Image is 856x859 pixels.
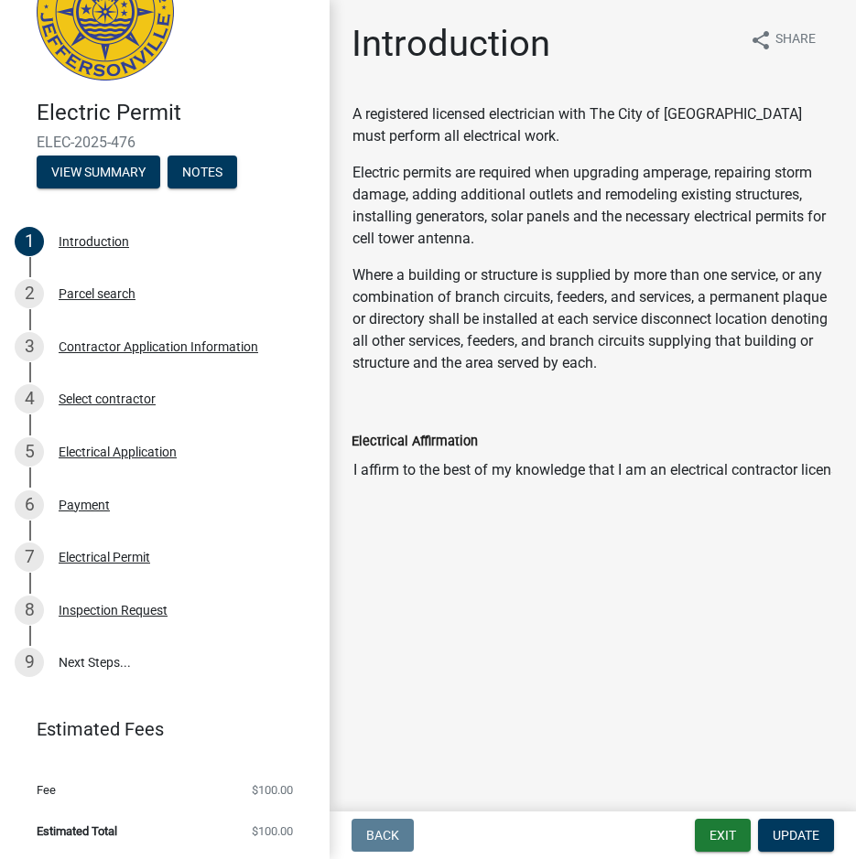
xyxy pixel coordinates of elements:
button: shareShare [735,22,830,58]
div: 5 [15,437,44,467]
wm-modal-confirm: Notes [168,166,237,180]
div: Electrical Permit [59,551,150,564]
span: Back [366,828,399,843]
button: Notes [168,156,237,188]
h4: Electric Permit [37,100,315,126]
span: Update [773,828,819,843]
span: Share [775,29,816,51]
label: Electrical Affirmation [352,435,478,448]
button: Back [352,819,414,852]
span: ELEC-2025-476 [37,134,293,151]
div: Inspection Request [59,604,168,617]
div: Parcel search [59,287,135,300]
h1: Introduction [352,22,550,66]
div: 2 [15,279,44,308]
div: 1 [15,227,44,256]
span: Estimated Total [37,825,117,837]
div: 4 [15,384,44,413]
div: 8 [15,596,44,625]
button: Exit [695,819,751,852]
button: Update [758,819,834,852]
button: View Summary [37,156,160,188]
div: Electrical Application [59,446,177,458]
div: 6 [15,490,44,520]
i: share [750,29,772,51]
div: Payment [59,499,110,511]
div: 7 [15,542,44,572]
span: Fee [37,784,56,796]
wm-modal-confirm: Summary [37,166,160,180]
p: Electric permits are required when upgrading amperage, repairing storm damage, adding additional ... [352,162,833,250]
p: Where a building or structure is supplied by more than one service, or any combination of branch ... [352,264,833,374]
div: Select contractor [59,392,156,405]
div: Contractor Application Information [59,340,258,353]
span: $100.00 [252,825,293,837]
span: $100.00 [252,784,293,796]
div: 9 [15,648,44,677]
div: 3 [15,332,44,361]
a: Estimated Fees [15,711,300,747]
p: A registered licensed electrician with The City of [GEOGRAPHIC_DATA] must perform all electrical ... [352,103,833,147]
div: Introduction [59,235,129,248]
